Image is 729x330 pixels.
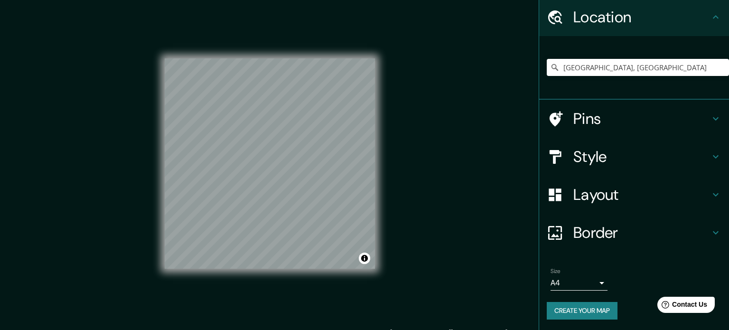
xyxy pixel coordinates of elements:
[573,109,710,128] h4: Pins
[645,293,719,320] iframe: Help widget launcher
[551,275,607,291] div: A4
[573,185,710,204] h4: Layout
[539,214,729,252] div: Border
[359,253,370,264] button: Toggle attribution
[547,59,729,76] input: Pick your city or area
[551,267,561,275] label: Size
[573,223,710,242] h4: Border
[539,138,729,176] div: Style
[573,147,710,166] h4: Style
[539,176,729,214] div: Layout
[573,8,710,27] h4: Location
[547,302,617,320] button: Create your map
[165,58,375,269] canvas: Map
[539,100,729,138] div: Pins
